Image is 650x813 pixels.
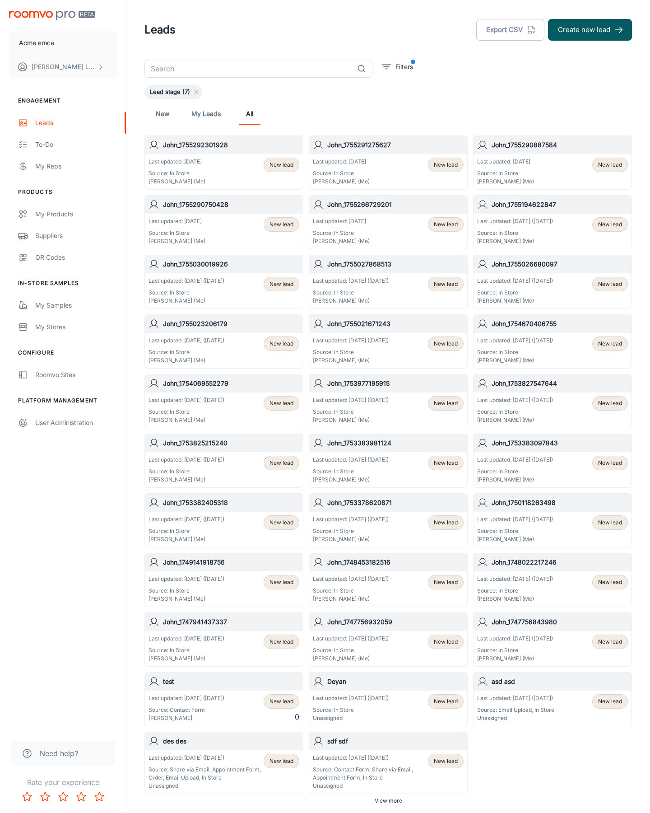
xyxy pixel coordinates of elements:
[327,200,464,210] h6: John_1755266729201
[477,527,553,535] p: Source: In Store
[477,416,553,424] p: [PERSON_NAME] (Me)
[35,209,117,219] div: My Products
[149,336,224,345] p: Last updated: [DATE] ([DATE])
[492,677,628,687] h6: asd asd
[598,519,622,527] span: New lead
[598,697,622,706] span: New lead
[149,229,205,237] p: Source: In Store
[327,378,464,388] h6: John_1753977195915
[313,169,370,178] p: Source: In Store
[309,314,468,369] a: John_1755021671243Last updated: [DATE] ([DATE])Source: In Store[PERSON_NAME] (Me)New lead
[434,697,458,706] span: New lead
[477,336,553,345] p: Last updated: [DATE] ([DATE])
[313,706,389,714] p: Source: In Store
[35,370,117,380] div: Roomvo Sites
[35,418,117,428] div: User Administration
[313,782,428,790] p: Unassigned
[149,158,205,166] p: Last updated: [DATE]
[327,557,464,567] h6: John_1748453182516
[149,408,224,416] p: Source: In Store
[313,587,389,595] p: Source: In Store
[434,638,458,646] span: New lead
[313,456,389,464] p: Last updated: [DATE] ([DATE])
[492,378,628,388] h6: John_1753827547644
[163,200,299,210] h6: John_1755290750428
[144,22,176,38] h1: Leads
[477,178,534,186] p: [PERSON_NAME] (Me)
[36,788,54,806] button: Rate 2 star
[144,60,353,78] input: Search
[269,757,293,765] span: New lead
[477,229,553,237] p: Source: In Store
[477,408,553,416] p: Source: In Store
[149,396,224,404] p: Last updated: [DATE] ([DATE])
[492,557,628,567] h6: John_1748022217246
[149,635,224,643] p: Last updated: [DATE] ([DATE])
[313,515,389,523] p: Last updated: [DATE] ([DATE])
[313,575,389,583] p: Last updated: [DATE] ([DATE])
[313,654,389,663] p: [PERSON_NAME] (Me)
[144,612,303,667] a: John_1747941437337Last updated: [DATE] ([DATE])Source: In Store[PERSON_NAME] (Me)New lead
[492,200,628,210] h6: John_1755194622847
[313,237,370,245] p: [PERSON_NAME] (Me)
[149,766,264,782] p: Source: Share via Email, Appointment Form, Order, Email Upload, In Store
[35,322,117,332] div: My Stores
[144,434,303,488] a: John_1753825215240Last updated: [DATE] ([DATE])Source: In Store[PERSON_NAME] (Me)New lead
[434,220,458,229] span: New lead
[327,677,464,687] h6: Deyan
[473,255,632,309] a: John_1755026680097Last updated: [DATE] ([DATE])Source: In Store[PERSON_NAME] (Me)New lead
[375,797,402,805] span: View more
[598,399,622,407] span: New lead
[269,340,293,348] span: New lead
[477,348,553,356] p: Source: In Store
[477,169,534,178] p: Source: In Store
[149,706,224,714] p: Source: Contact Form
[152,103,173,125] a: New
[239,103,260,125] a: All
[473,195,632,249] a: John_1755194622847Last updated: [DATE] ([DATE])Source: In Store[PERSON_NAME] (Me)New lead
[313,158,370,166] p: Last updated: [DATE]
[19,38,54,48] p: Acme emca
[327,259,464,269] h6: John_1755027868513
[72,788,90,806] button: Rate 4 star
[309,612,468,667] a: John_1747756932059Last updated: [DATE] ([DATE])Source: In Store[PERSON_NAME] (Me)New lead
[434,399,458,407] span: New lead
[32,62,95,72] p: [PERSON_NAME] Leaptools
[477,467,553,476] p: Source: In Store
[313,714,389,722] p: Unassigned
[149,476,224,484] p: [PERSON_NAME] (Me)
[313,408,389,416] p: Source: In Store
[149,535,224,543] p: [PERSON_NAME] (Me)
[163,557,299,567] h6: John_1749141918756
[492,498,628,508] h6: John_1750118263498
[477,289,553,297] p: Source: In Store
[313,178,370,186] p: [PERSON_NAME] (Me)
[163,677,299,687] h6: test
[313,396,389,404] p: Last updated: [DATE] ([DATE])
[309,434,468,488] a: John_1753383981124Last updated: [DATE] ([DATE])Source: In Store[PERSON_NAME] (Me)New lead
[149,169,205,178] p: Source: In Store
[380,60,415,74] button: filter
[144,374,303,428] a: John_1754069552279Last updated: [DATE] ([DATE])Source: In Store[PERSON_NAME] (Me)New lead
[313,635,389,643] p: Last updated: [DATE] ([DATE])
[149,456,224,464] p: Last updated: [DATE] ([DATE])
[598,459,622,467] span: New lead
[492,319,628,329] h6: John_1754670406755
[9,11,95,20] img: Roomvo PRO Beta
[54,788,72,806] button: Rate 3 star
[191,103,221,125] a: My Leads
[477,297,553,305] p: [PERSON_NAME] (Me)
[313,348,389,356] p: Source: In Store
[269,519,293,527] span: New lead
[477,635,553,643] p: Last updated: [DATE] ([DATE])
[149,782,264,790] p: Unassigned
[492,259,628,269] h6: John_1755026680097
[144,255,303,309] a: John_1755030019926Last updated: [DATE] ([DATE])Source: In Store[PERSON_NAME] (Me)New lead
[144,553,303,607] a: John_1749141918756Last updated: [DATE] ([DATE])Source: In Store[PERSON_NAME] (Me)New lead
[149,646,224,654] p: Source: In Store
[313,217,370,225] p: Last updated: [DATE]
[473,612,632,667] a: John_1747756843980Last updated: [DATE] ([DATE])Source: In Store[PERSON_NAME] (Me)New lead
[598,220,622,229] span: New lead
[35,231,117,241] div: Suppliers
[144,732,303,794] a: des desLast updated: [DATE] ([DATE])Source: Share via Email, Appointment Form, Order, Email Uploa...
